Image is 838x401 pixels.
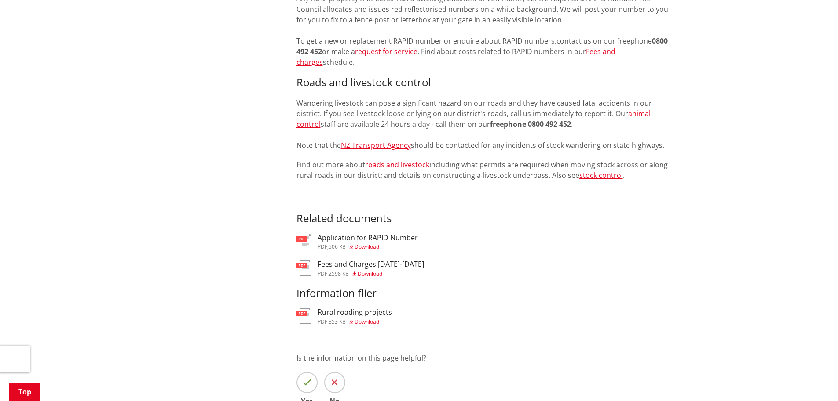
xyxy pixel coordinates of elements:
span: pdf [318,243,327,250]
strong: 0800 492 452 [296,36,668,56]
span: 2598 KB [329,270,349,277]
img: document-pdf.svg [296,234,311,249]
a: animal control [296,109,651,129]
a: NZ Transport Agency [341,140,411,150]
h3: Related documents [296,200,671,225]
div: , [318,271,424,276]
strong: freephone [490,119,526,129]
a: Rural roading projects pdf,853 KB Download [296,308,392,324]
h3: Roads and livestock control [296,76,671,89]
span: 506 KB [329,243,346,250]
a: roads and livestock [365,160,429,169]
iframe: Messenger Launcher [798,364,829,396]
h3: Information flier [296,287,671,300]
p: Wandering livestock can pose a significant hazard on our roads and they have caused fatal acciden... [296,98,671,151]
a: Fees and charges [296,47,615,67]
p: Find out more about including what permits are required when moving stock across or along rural r... [296,159,671,191]
div: , [318,319,392,324]
h3: Fees and Charges [DATE]-[DATE] [318,260,424,269]
img: document-pdf.svg [296,308,311,324]
a: Application for RAPID Number pdf,506 KB Download [296,234,418,250]
div: , [318,244,418,250]
span: Download [355,318,379,325]
span: pdf [318,270,327,277]
span: pdf [318,318,327,325]
span: Download [358,270,382,277]
strong: 0800 492 452 [528,119,571,129]
img: document-pdf.svg [296,260,311,276]
h3: Application for RAPID Number [318,234,418,242]
a: Fees and Charges [DATE]-[DATE] pdf,2598 KB Download [296,260,424,276]
a: request for service [355,47,417,56]
p: Is the information on this page helpful? [296,353,671,363]
span: 853 KB [329,318,346,325]
span: Download [355,243,379,250]
a: stock control [579,170,623,180]
em: , [555,36,556,46]
a: Top [9,383,40,401]
h3: Rural roading projects [318,308,392,316]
